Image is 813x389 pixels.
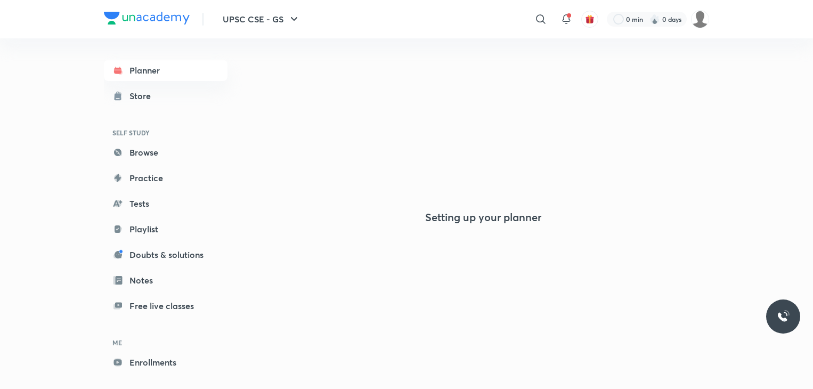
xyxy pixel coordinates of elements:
img: Disha Chopra [691,10,709,28]
a: Playlist [104,218,227,240]
a: Planner [104,60,227,81]
img: ttu [777,310,790,323]
button: UPSC CSE - GS [216,9,307,30]
a: Practice [104,167,227,189]
h4: Setting up your planner [425,211,541,224]
button: avatar [581,11,598,28]
a: Tests [104,193,227,214]
a: Free live classes [104,295,227,317]
div: Store [129,90,157,102]
h6: SELF STUDY [104,124,227,142]
a: Enrollments [104,352,227,373]
img: avatar [585,14,595,24]
a: Store [104,85,227,107]
h6: ME [104,334,227,352]
a: Notes [104,270,227,291]
a: Company Logo [104,12,190,27]
a: Browse [104,142,227,163]
img: Company Logo [104,12,190,25]
img: streak [649,14,660,25]
a: Doubts & solutions [104,244,227,265]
